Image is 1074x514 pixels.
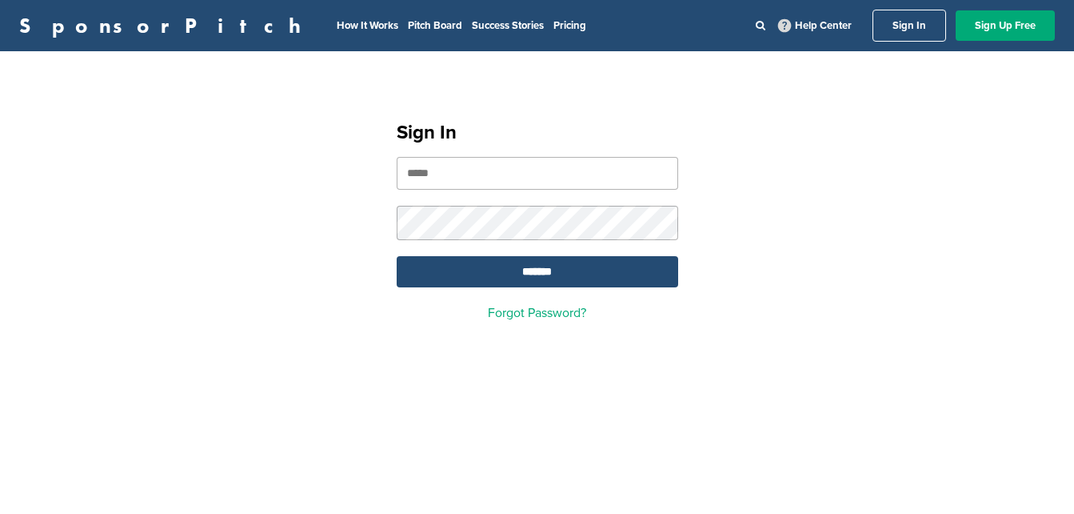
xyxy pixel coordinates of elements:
[337,19,398,32] a: How It Works
[775,16,855,35] a: Help Center
[956,10,1055,41] a: Sign Up Free
[397,118,678,147] h1: Sign In
[872,10,946,42] a: Sign In
[553,19,586,32] a: Pricing
[472,19,544,32] a: Success Stories
[488,305,586,321] a: Forgot Password?
[19,15,311,36] a: SponsorPitch
[408,19,462,32] a: Pitch Board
